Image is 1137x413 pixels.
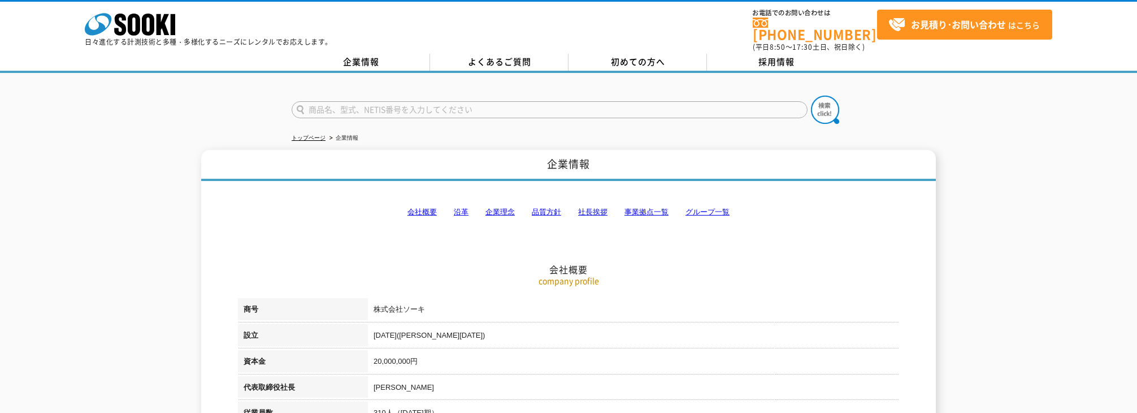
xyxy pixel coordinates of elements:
a: お見積り･お問い合わせはこちら [877,10,1052,40]
a: 初めての方へ [568,54,707,71]
a: 会社概要 [407,208,437,216]
li: 企業情報 [327,132,358,144]
span: はこちら [888,16,1040,33]
th: 資本金 [238,350,368,376]
p: 日々進化する計測技術と多種・多様化するニーズにレンタルでお応えします。 [85,38,332,45]
input: 商品名、型式、NETIS番号を入力してください [292,101,808,118]
a: グループ一覧 [685,208,730,216]
th: 設立 [238,324,368,350]
td: [PERSON_NAME] [368,376,899,402]
strong: お見積り･お問い合わせ [911,18,1006,31]
a: 事業拠点一覧 [624,208,669,216]
span: 8:50 [770,42,786,52]
img: btn_search.png [811,96,839,124]
span: 17:30 [792,42,813,52]
p: company profile [238,275,899,287]
span: (平日 ～ 土日、祝日除く) [753,42,865,52]
span: お電話でのお問い合わせは [753,10,877,16]
a: 採用情報 [707,54,845,71]
td: 20,000,000円 [368,350,899,376]
th: 代表取締役社長 [238,376,368,402]
h1: 企業情報 [201,150,936,181]
td: 株式会社ソーキ [368,298,899,324]
a: 品質方針 [532,208,561,216]
a: トップページ [292,135,326,141]
a: 企業理念 [485,208,515,216]
td: [DATE]([PERSON_NAME][DATE]) [368,324,899,350]
a: [PHONE_NUMBER] [753,18,877,41]
span: 初めての方へ [611,55,665,68]
a: 沿革 [454,208,468,216]
a: よくあるご質問 [430,54,568,71]
a: 社長挨拶 [578,208,607,216]
th: 商号 [238,298,368,324]
a: 企業情報 [292,54,430,71]
h2: 会社概要 [238,150,899,276]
